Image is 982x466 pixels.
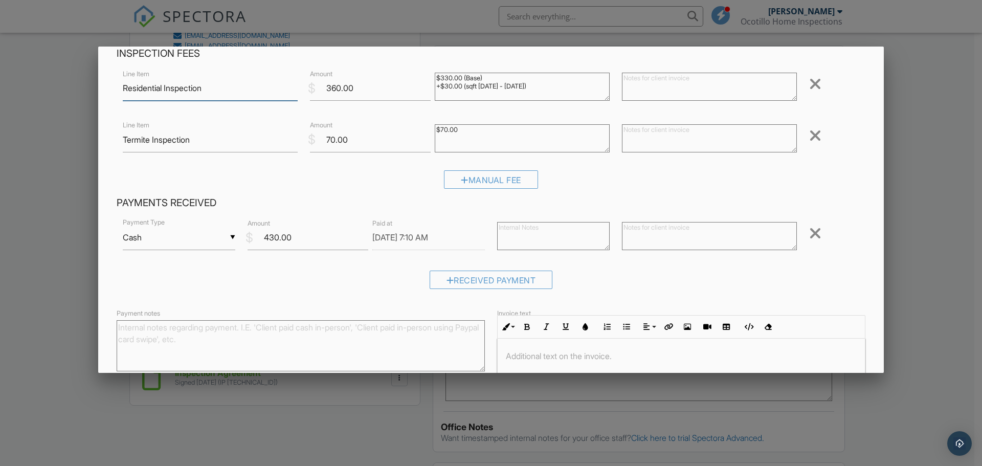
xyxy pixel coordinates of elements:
[123,121,149,130] label: Line Item
[310,121,332,130] label: Amount
[597,317,617,337] button: Ordered List
[947,431,972,456] div: Open Intercom Messenger
[435,124,610,152] textarea: $70.00
[435,73,610,101] textarea: $330.00 (Base) +$30.00 (sqft [DATE] - [DATE])
[308,80,316,97] div: $
[497,309,531,318] label: Invoice text
[537,317,556,337] button: Italic (Ctrl+I)
[123,70,149,79] label: Line Item
[575,317,595,337] button: Colors
[444,170,538,189] div: Manual Fee
[308,131,316,148] div: $
[310,70,332,79] label: Amount
[658,317,678,337] button: Insert Link (Ctrl+K)
[117,47,865,60] h4: Inspection Fees
[697,317,717,337] button: Insert Video
[498,317,517,337] button: Inline Style
[556,317,575,337] button: Underline (Ctrl+U)
[517,317,537,337] button: Bold (Ctrl+B)
[678,317,697,337] button: Insert Image (Ctrl+P)
[444,177,538,188] a: Manual Fee
[617,317,636,337] button: Unordered List
[248,219,270,228] label: Amount
[123,218,165,227] label: Payment Type
[758,317,777,337] button: Clear Formatting
[372,219,392,228] label: Paid at
[117,309,160,318] label: Payment notes
[739,317,758,337] button: Code View
[245,229,253,247] div: $
[117,196,865,210] h4: Payments Received
[639,317,658,337] button: Align
[430,271,553,289] div: Received Payment
[430,278,553,288] a: Received Payment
